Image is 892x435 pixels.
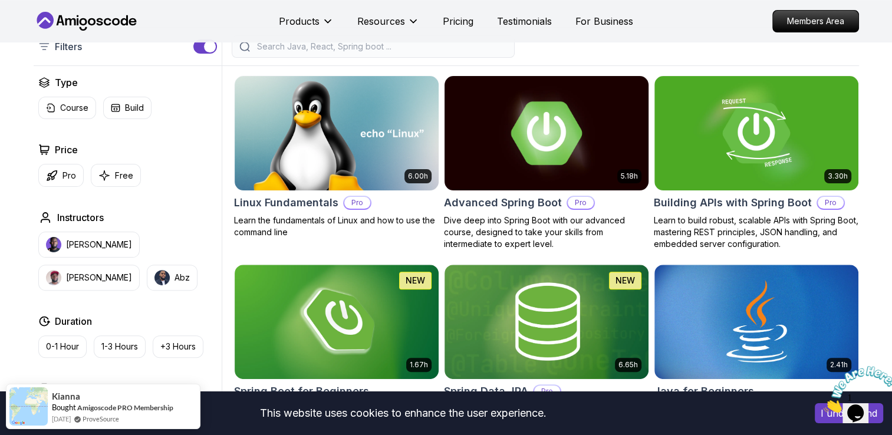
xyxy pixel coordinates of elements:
[444,195,562,211] h2: Advanced Spring Boot
[654,75,859,250] a: Building APIs with Spring Boot card3.30hBuilding APIs with Spring BootProLearn to build robust, s...
[410,360,428,370] p: 1.67h
[234,75,439,238] a: Linux Fundamentals card6.00hLinux FundamentalsProLearn the fundamentals of Linux and how to use t...
[55,143,78,157] h2: Price
[357,14,405,28] p: Resources
[46,341,79,352] p: 0-1 Hour
[38,265,140,291] button: instructor img[PERSON_NAME]
[115,170,133,182] p: Free
[55,314,92,328] h2: Duration
[52,391,80,401] span: Kianna
[77,403,173,412] a: Amigoscode PRO Membership
[408,172,428,181] p: 6.00h
[654,215,859,250] p: Learn to build robust, scalable APIs with Spring Boot, mastering REST principles, JSON handling, ...
[654,383,754,400] h2: Java for Beginners
[66,272,132,284] p: [PERSON_NAME]
[125,102,144,114] p: Build
[55,75,78,90] h2: Type
[235,76,439,190] img: Linux Fundamentals card
[153,335,203,358] button: +3 Hours
[38,335,87,358] button: 0-1 Hour
[234,383,369,400] h2: Spring Boot for Beginners
[654,264,859,427] a: Java for Beginners card2.41hJava for BeginnersBeginner-friendly Java course for essential program...
[57,210,104,225] h2: Instructors
[621,172,638,181] p: 5.18h
[46,237,61,252] img: instructor img
[66,239,132,251] p: [PERSON_NAME]
[818,197,844,209] p: Pro
[101,341,138,352] p: 1-3 Hours
[147,265,198,291] button: instructor imgAbz
[445,265,649,379] img: Spring Data JPA card
[815,403,883,423] button: Accept cookies
[5,5,9,15] span: 1
[654,195,812,211] h2: Building APIs with Spring Boot
[38,97,96,119] button: Course
[444,383,528,400] h2: Spring Data JPA
[103,97,152,119] button: Build
[497,14,552,28] a: Testimonials
[444,215,649,250] p: Dive deep into Spring Boot with our advanced course, designed to take your skills from intermedia...
[46,270,61,285] img: instructor img
[568,197,594,209] p: Pro
[94,335,146,358] button: 1-3 Hours
[60,102,88,114] p: Course
[357,14,419,38] button: Resources
[255,41,507,52] input: Search Java, React, Spring boot ...
[654,76,858,190] img: Building APIs with Spring Boot card
[9,400,797,426] div: This website uses cookies to enhance the user experience.
[819,361,892,417] iframe: chat widget
[828,172,848,181] p: 3.30h
[575,14,633,28] a: For Business
[444,264,649,427] a: Spring Data JPA card6.65hNEWSpring Data JPAProMaster database management, advanced querying, and ...
[654,265,858,379] img: Java for Beginners card
[38,232,140,258] button: instructor img[PERSON_NAME]
[175,272,190,284] p: Abz
[443,14,473,28] a: Pricing
[534,385,560,397] p: Pro
[9,387,48,426] img: provesource social proof notification image
[52,403,76,412] span: Bought
[52,414,71,424] span: [DATE]
[91,164,141,187] button: Free
[55,381,80,396] h2: Track
[55,39,82,54] p: Filters
[38,164,84,187] button: Pro
[234,195,338,211] h2: Linux Fundamentals
[5,5,78,51] img: Chat attention grabber
[772,10,859,32] a: Members Area
[618,360,638,370] p: 6.65h
[773,11,858,32] p: Members Area
[615,275,635,286] p: NEW
[279,14,320,28] p: Products
[234,264,439,427] a: Spring Boot for Beginners card1.67hNEWSpring Boot for BeginnersBuild a CRUD API with Spring Boot ...
[62,170,76,182] p: Pro
[234,215,439,238] p: Learn the fundamentals of Linux and how to use the command line
[344,197,370,209] p: Pro
[444,75,649,250] a: Advanced Spring Boot card5.18hAdvanced Spring BootProDive deep into Spring Boot with our advanced...
[83,414,119,424] a: ProveSource
[235,265,439,379] img: Spring Boot for Beginners card
[830,360,848,370] p: 2.41h
[406,275,425,286] p: NEW
[160,341,196,352] p: +3 Hours
[154,270,170,285] img: instructor img
[439,73,653,193] img: Advanced Spring Boot card
[279,14,334,38] button: Products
